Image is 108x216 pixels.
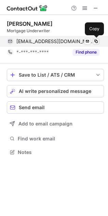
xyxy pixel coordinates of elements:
button: save-profile-one-click [7,69,104,81]
img: ContactOut v5.3.10 [7,4,48,12]
span: AI write personalized message [19,89,91,94]
span: Notes [18,149,101,155]
button: Notes [7,148,104,157]
div: Mortgage Underwriter [7,28,104,34]
span: [EMAIL_ADDRESS][DOMAIN_NAME] [16,38,94,44]
div: Save to List / ATS / CRM [19,72,92,78]
span: Add to email campaign [18,121,73,126]
button: Reveal Button [73,49,99,56]
span: Send email [19,105,45,110]
button: Send email [7,101,104,114]
div: [PERSON_NAME] [7,20,52,27]
button: Add to email campaign [7,118,104,130]
button: AI write personalized message [7,85,104,97]
button: Find work email [7,134,104,143]
span: Find work email [18,136,101,142]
